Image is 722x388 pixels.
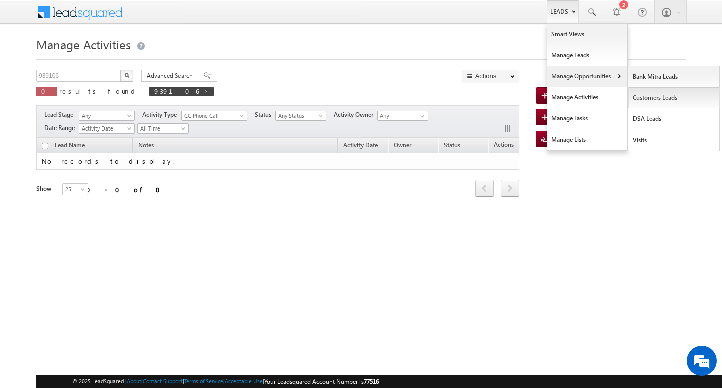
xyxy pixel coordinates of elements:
a: Any [79,111,135,121]
td: No records to display. [36,153,519,170]
a: Manage Tasks [547,108,627,129]
a: Show All Items [415,111,427,121]
span: Lead Stage [44,110,77,119]
a: DSA Leads [628,108,720,130]
span: 25 [63,185,89,194]
div: Show [36,184,54,193]
a: next [501,181,519,197]
span: Manage Activities [36,36,131,52]
span: Status [444,141,460,149]
span: Advanced Search [147,71,196,80]
span: All Time [138,124,186,133]
a: About [127,378,141,384]
a: Bank Mitra Leads [628,66,720,87]
a: prev [475,181,494,197]
span: Any Status [276,111,323,120]
span: Your Leadsquared Account Number is [264,378,379,385]
a: Smart Views [547,24,627,45]
span: 0 [41,87,52,95]
span: prev [475,180,494,197]
a: Manage Opportunities [547,66,627,87]
em: Start Chat [136,309,182,323]
a: Activity Date [79,123,135,134]
span: 939106 [154,87,199,95]
span: Activity Owner [334,110,377,119]
span: Date Range [44,123,79,133]
span: results found [59,87,139,95]
span: Activity Date [79,124,131,133]
img: Search [124,73,129,78]
div: Minimize live chat window [164,5,189,29]
a: Visits [628,130,720,151]
span: Any [79,111,131,120]
a: Customers Leads [628,87,720,108]
button: Actions [462,70,519,82]
span: CC Phone Call [182,111,242,120]
span: Actions [489,139,519,152]
span: Lead Name [50,140,90,153]
span: Activity Type [142,110,181,119]
a: Terms of Service [184,378,223,384]
span: Status [255,110,275,119]
input: Type to Search [377,111,428,121]
a: CC Phone Call [181,111,247,121]
a: All Time [137,123,189,134]
a: Activity Date [338,140,383,153]
div: Chat with us now [52,53,168,66]
span: 77516 [364,378,379,385]
input: Check all records [42,143,48,149]
a: Manage Activities [547,87,627,108]
span: Owner [394,141,411,149]
a: Acceptable Use [225,378,263,384]
span: next [501,180,519,197]
span: © 2025 LeadSquared | | | | | [72,377,379,386]
a: 25 [62,183,88,195]
textarea: Type your message and hit 'Enter' [13,93,183,301]
a: Manage Lists [547,129,627,150]
div: 0 - 0 of 0 [86,184,166,195]
a: Contact Support [143,378,183,384]
a: Any Status [275,111,326,121]
span: Notes [133,140,159,153]
img: d_60004797649_company_0_60004797649 [17,53,42,66]
a: Manage Leads [547,45,627,66]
